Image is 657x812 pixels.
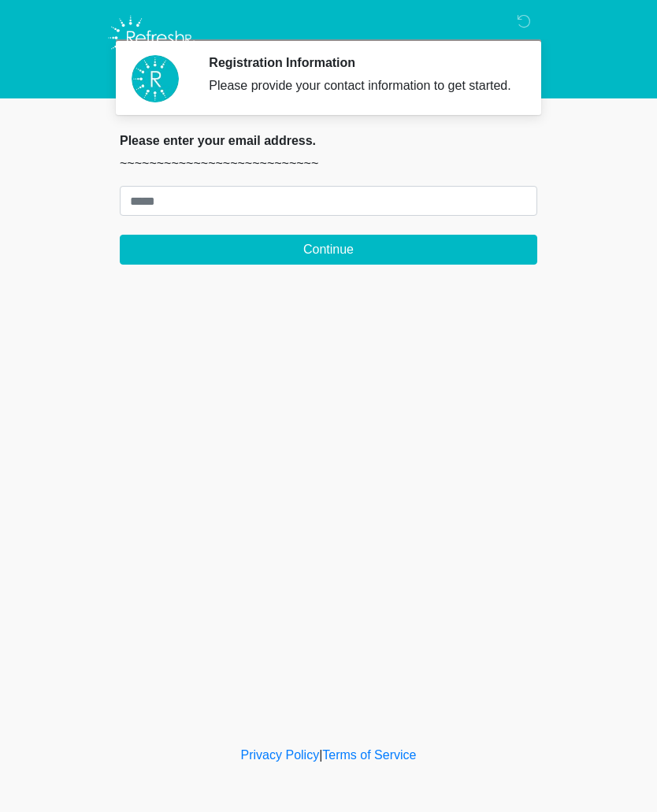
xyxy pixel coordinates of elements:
[120,235,537,265] button: Continue
[104,12,199,64] img: Refresh RX Logo
[120,133,537,148] h2: Please enter your email address.
[209,76,514,95] div: Please provide your contact information to get started.
[241,748,320,762] a: Privacy Policy
[132,55,179,102] img: Agent Avatar
[120,154,537,173] p: ~~~~~~~~~~~~~~~~~~~~~~~~~~~
[319,748,322,762] a: |
[322,748,416,762] a: Terms of Service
